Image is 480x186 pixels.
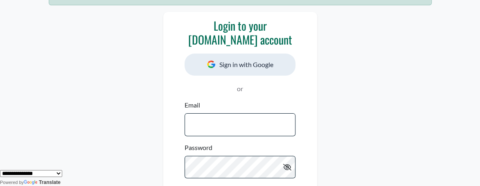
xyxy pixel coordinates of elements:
a: Translate [24,179,61,185]
label: Password [185,143,212,152]
button: Sign in with Google [185,54,295,76]
p: or [185,84,295,94]
h3: Login to your [DOMAIN_NAME] account [185,19,295,46]
img: Google Translate [24,180,39,186]
label: Email [185,100,200,110]
img: Google Icon [207,61,215,68]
